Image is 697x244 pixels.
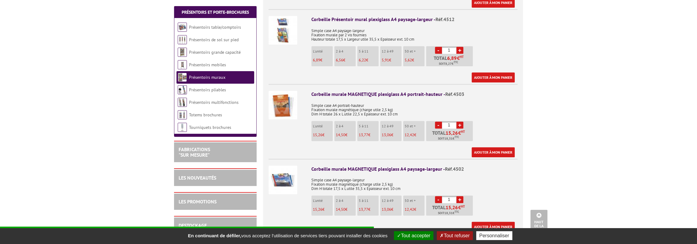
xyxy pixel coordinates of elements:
img: Tourniquets brochures [178,123,187,132]
p: € [336,58,356,62]
p: 12 à 49 [382,124,402,128]
span: € [458,205,461,210]
span: 6,56 [336,57,343,63]
p: 5 à 11 [359,198,379,203]
span: 6,89 [447,56,457,60]
img: Totems brochures [178,110,187,119]
p: € [405,207,425,212]
span: € [458,130,461,135]
p: 2 à 4 [336,198,356,203]
p: Total [428,205,473,216]
p: € [359,133,379,137]
a: - [435,122,442,129]
span: 12,42 [405,132,414,137]
a: + [456,196,463,203]
span: vous acceptez l'utilisation de services tiers pouvant installer des cookies [185,233,390,238]
img: Corbeille murale MAGNETIQUE plexiglass A4 portrait-hauteur [269,91,297,119]
span: € [457,56,460,60]
span: 13,06 [382,207,391,212]
p: € [359,207,379,212]
span: 13,77 [359,132,368,137]
p: L'unité [313,49,333,53]
span: 6,22 [359,57,366,63]
span: 14,50 [336,207,345,212]
span: 12,42 [405,207,414,212]
p: Simple case A4 paysage-largeur Fixation murale magnétique (charge utile 2,5 kg) Dim H totale 17,5... [311,174,517,191]
a: Présentoirs table/comptoirs [189,24,241,30]
p: € [359,58,379,62]
span: Soit € [438,136,459,141]
p: € [405,133,425,137]
p: 12 à 49 [382,49,402,53]
img: Corbeille Présentoir mural plexiglass A4 paysage-largeur [269,16,297,45]
p: € [382,207,402,212]
span: Soit € [439,61,458,66]
img: Présentoirs mobiles [178,60,187,69]
span: 5,62 [405,57,412,63]
sup: HT [461,204,465,209]
div: Corbeille murale MAGNETIQUE plexiglass A4 paysage-largeur - [311,166,517,173]
a: Présentoirs de sol sur pied [189,37,239,42]
p: € [336,207,356,212]
span: 18,31 [444,211,453,216]
p: € [336,133,356,137]
img: Corbeille murale MAGNETIQUE plexiglass A4 paysage-largeur [269,166,297,194]
a: Présentoirs grande capacité [189,49,241,55]
strong: En continuant de défiler, [188,233,241,238]
a: - [435,196,442,203]
p: € [313,133,333,137]
img: Présentoirs multifonctions [178,98,187,107]
p: 5 à 11 [359,49,379,53]
p: € [313,58,333,62]
a: DESTOCKAGE [179,222,207,228]
p: 50 et + [405,49,425,53]
span: 5,91 [382,57,389,63]
span: 6,89 [313,57,320,63]
a: Totems brochures [189,112,222,118]
p: Simple case A4 portrait-hauteur Fixation murale magnétique (charge utile 2,5 kg) Dim H totale 26 ... [311,99,517,116]
img: Présentoirs pliables [178,85,187,94]
a: LES NOUVEAUTÉS [179,175,216,181]
div: Corbeille Présentoir mural plexiglass A4 paysage-largeur - [311,16,517,23]
a: - [435,47,442,54]
span: 15,26 [313,207,322,212]
p: L'unité [313,198,333,203]
button: Tout accepter [394,231,433,240]
span: 13,06 [382,132,391,137]
sup: TTC [454,135,459,139]
p: 5 à 11 [359,124,379,128]
sup: TTC [454,210,459,213]
a: Ajouter à mon panier [472,222,515,232]
p: Total [428,56,473,66]
p: € [313,207,333,212]
p: € [405,58,425,62]
p: Total [428,130,473,141]
span: Réf.4502 [445,166,464,172]
sup: TTC [454,60,458,64]
a: Présentoirs muraux [189,75,225,80]
a: Haut de la page [530,210,547,235]
span: 15,26 [313,132,322,137]
div: Corbeille murale MAGNETIQUE plexiglass A4 portrait-hauteur - [311,91,517,98]
span: 15,26 [446,205,458,210]
p: 12 à 49 [382,198,402,203]
a: Ajouter à mon panier [472,72,515,82]
span: 18,31 [444,136,453,141]
span: 14,50 [336,132,345,137]
p: € [382,58,402,62]
span: Réf.4503 [445,91,464,97]
span: 8,27 [445,61,452,66]
img: Présentoirs table/comptoirs [178,23,187,32]
a: Ajouter à mon panier [472,147,515,157]
a: + [456,47,463,54]
a: Tourniquets brochures [189,125,231,130]
span: 13,77 [359,207,368,212]
sup: HT [461,129,465,134]
sup: HT [460,55,464,59]
p: 2 à 4 [336,49,356,53]
button: Tout refuser [437,231,473,240]
a: Présentoirs pliables [189,87,226,93]
p: 50 et + [405,124,425,128]
p: 50 et + [405,198,425,203]
p: L'unité [313,124,333,128]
